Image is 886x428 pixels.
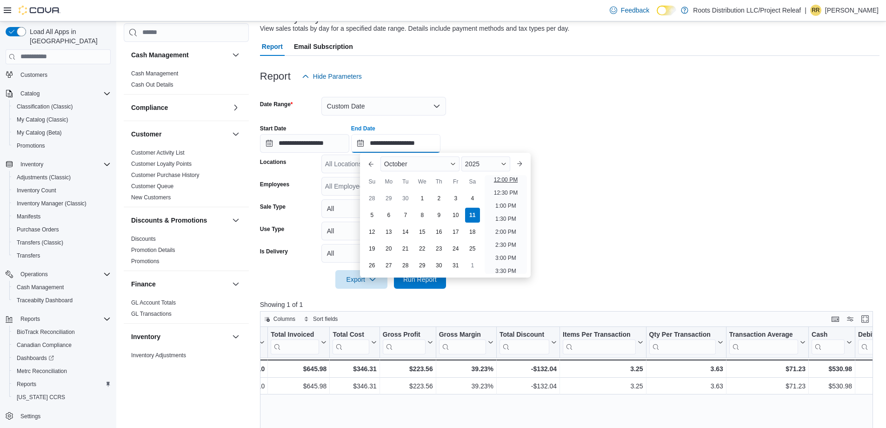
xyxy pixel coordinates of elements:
div: $346.31 [333,380,376,392]
button: Transaction Average [729,331,806,354]
p: Showing 1 of 1 [260,300,879,309]
button: Sort fields [300,313,341,325]
div: View sales totals by day for a specified date range. Details include payment methods and tax type... [260,24,570,34]
div: day-23 [432,241,446,256]
div: day-30 [398,191,413,206]
span: Cash Management [13,282,111,293]
button: Inventory [2,158,114,171]
span: Inventory [17,159,111,170]
a: Promotions [131,258,160,265]
span: Operations [20,271,48,278]
h3: Discounts & Promotions [131,216,207,225]
a: Canadian Compliance [13,340,75,351]
span: Adjustments (Classic) [13,172,111,183]
span: Purchase Orders [17,226,59,233]
button: Finance [230,279,241,290]
button: Canadian Compliance [9,339,114,352]
span: Customers [17,68,111,80]
span: Metrc Reconciliation [13,366,111,377]
a: Customer Purchase History [131,172,200,178]
div: Items Per Transaction [563,331,636,354]
a: My Catalog (Beta) [13,127,66,138]
div: Cash [812,331,845,354]
label: Sale Type [260,203,286,211]
a: Inventory Manager (Classic) [13,198,90,209]
a: Customer Loyalty Points [131,161,192,167]
button: Custom Date [321,97,446,115]
div: Items Per Transaction [563,331,636,340]
button: Catalog [17,88,43,99]
a: BioTrack Reconciliation [13,326,79,338]
span: Transfers [17,252,40,259]
h3: Customer [131,129,161,139]
div: day-11 [465,208,480,223]
p: Roots Distribution LLC/Project Releaf [693,5,801,16]
span: Traceabilty Dashboard [17,297,73,304]
span: 2025 [465,160,480,168]
span: Dashboards [17,354,54,362]
div: $86.10 [224,380,265,392]
span: Dark Mode [657,15,657,16]
img: Cova [19,6,60,15]
li: 3:30 PM [492,265,520,277]
li: 12:30 PM [490,187,521,198]
button: Previous Month [364,156,379,171]
div: Total Invoiced [271,331,319,340]
div: day-7 [398,208,413,223]
a: [US_STATE] CCRS [13,392,69,403]
button: Cash Management [131,50,228,60]
button: Settings [2,409,114,423]
a: Transfers [13,250,44,261]
li: 2:00 PM [492,226,520,238]
a: Reports [13,379,40,390]
button: Finance [131,279,228,289]
h3: Compliance [131,103,168,112]
button: My Catalog (Classic) [9,113,114,126]
span: My Catalog (Classic) [13,114,111,125]
div: $645.98 [271,380,326,392]
span: Inventory Adjustments [131,352,186,359]
span: Settings [20,413,40,420]
button: Discounts & Promotions [131,216,228,225]
div: day-1 [415,191,430,206]
li: 1:30 PM [492,213,520,224]
span: Discounts [131,235,156,243]
button: Gross Margin [439,331,493,354]
div: day-4 [465,191,480,206]
div: day-17 [448,224,463,239]
span: Settings [17,410,111,422]
h3: Report [260,71,291,82]
span: BioTrack Reconciliation [13,326,111,338]
span: Inventory Manager (Classic) [13,198,111,209]
button: Traceabilty Dashboard [9,294,114,307]
button: Gross Profit [383,331,433,354]
span: Dashboards [13,353,111,364]
div: Total Cost [333,331,369,340]
span: Sort fields [313,315,338,323]
button: Promotions [9,139,114,152]
input: Press the down key to open a popover containing a calendar. [260,134,349,153]
label: Use Type [260,225,284,233]
div: 3.25 [563,380,643,392]
h3: Cash Management [131,50,189,60]
div: Button. Open the month selector. October is currently selected. [380,156,460,171]
a: Classification (Classic) [13,101,77,112]
div: day-27 [381,258,396,273]
button: All [321,244,446,263]
div: Qty Per Transaction [649,331,715,340]
a: Promotion Details [131,247,175,253]
div: $71.23 [729,380,806,392]
a: Settings [17,411,44,422]
button: Reports [17,313,44,325]
a: Customer Queue [131,183,173,190]
p: | [805,5,806,16]
button: Total Invoiced [271,331,326,354]
label: Employees [260,181,289,188]
span: Export [341,270,382,289]
button: Compliance [131,103,228,112]
div: $530.98 [812,380,852,392]
button: Inventory [131,332,228,341]
span: BioTrack Reconciliation [17,328,75,336]
ul: Time [485,175,527,274]
div: Qty Per Transaction [649,331,715,354]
